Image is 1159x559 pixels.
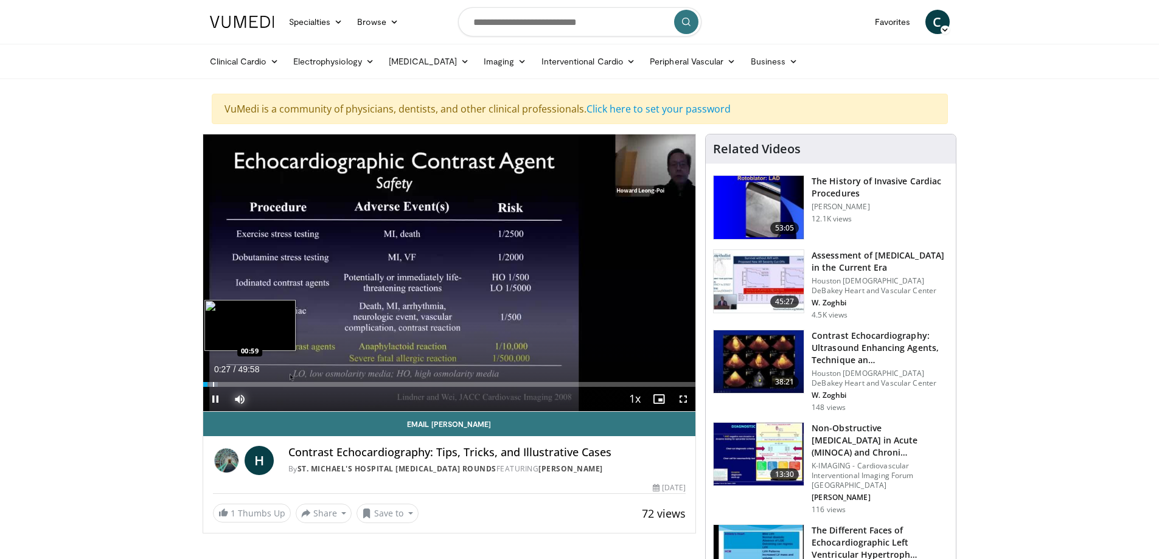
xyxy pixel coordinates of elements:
input: Search topics, interventions [458,7,701,36]
span: 0:27 [214,364,231,374]
p: W. Zoghbi [812,298,948,308]
span: 13:30 [770,468,799,481]
p: 116 views [812,505,846,515]
button: Mute [228,387,252,411]
button: Pause [203,387,228,411]
p: 148 views [812,403,846,412]
a: 53:05 The History of Invasive Cardiac Procedures [PERSON_NAME] 12.1K views [713,175,948,240]
img: St. Michael's Hospital Echocardiogram Rounds [213,446,240,475]
div: By FEATURING [288,464,686,474]
img: 7a4d602a-f05c-456c-9271-bf92bb31ae33.150x105_q85_crop-smart_upscale.jpg [714,423,804,486]
span: 1 [231,507,235,519]
span: 38:21 [770,376,799,388]
span: 49:58 [238,364,259,374]
a: Specialties [282,10,350,34]
a: Imaging [476,49,534,74]
p: Houston [DEMOGRAPHIC_DATA] DeBakey Heart and Vascular Center [812,276,948,296]
a: Electrophysiology [286,49,381,74]
a: Email [PERSON_NAME] [203,412,696,436]
a: Clinical Cardio [203,49,286,74]
a: 38:21 Contrast Echocardiography: Ultrasound Enhancing Agents, Technique an… Houston [DEMOGRAPHIC_... [713,330,948,412]
a: Peripheral Vascular [642,49,743,74]
button: Enable picture-in-picture mode [647,387,671,411]
a: C [925,10,950,34]
p: K-IMAGING - Cardiovascular Interventional Imaging Forum [GEOGRAPHIC_DATA] [812,461,948,490]
h3: The History of Invasive Cardiac Procedures [812,175,948,200]
img: a9c9c892-6047-43b2-99ef-dda026a14e5f.150x105_q85_crop-smart_upscale.jpg [714,176,804,239]
h3: Assessment of [MEDICAL_DATA] in the Current Era [812,249,948,274]
div: [DATE] [653,482,686,493]
button: Share [296,504,352,523]
button: Fullscreen [671,387,695,411]
span: / [234,364,236,374]
button: Save to [357,504,419,523]
p: W. Zoghbi [812,391,948,400]
h3: Contrast Echocardiography: Ultrasound Enhancing Agents, Technique an… [812,330,948,366]
img: VuMedi Logo [210,16,274,28]
img: bcbb64f0-72f8-466e-a5c9-6f5eeb27b118.150x105_q85_crop-smart_upscale.jpg [714,330,804,394]
a: 45:27 Assessment of [MEDICAL_DATA] in the Current Era Houston [DEMOGRAPHIC_DATA] DeBakey Heart an... [713,249,948,320]
a: [PERSON_NAME] [538,464,603,474]
p: 12.1K views [812,214,852,224]
h3: Non-Obstructive [MEDICAL_DATA] in Acute (MINOCA) and Chroni… [812,422,948,459]
img: image.jpeg [204,300,296,351]
a: 13:30 Non-Obstructive [MEDICAL_DATA] in Acute (MINOCA) and Chroni… K-IMAGING - Cardiovascular Int... [713,422,948,515]
span: 72 views [642,506,686,521]
video-js: Video Player [203,134,696,412]
a: Favorites [868,10,918,34]
h4: Related Videos [713,142,801,156]
div: Progress Bar [203,382,696,387]
div: VuMedi is a community of physicians, dentists, and other clinical professionals. [212,94,948,124]
a: Browse [350,10,406,34]
h4: Contrast Echocardiography: Tips, Tricks, and Illustrative Cases [288,446,686,459]
a: [MEDICAL_DATA] [381,49,476,74]
a: Business [743,49,806,74]
p: [PERSON_NAME] [812,493,948,502]
a: 1 Thumbs Up [213,504,291,523]
a: St. Michael's Hospital [MEDICAL_DATA] Rounds [298,464,496,474]
img: 92baea2f-626a-4859-8e8f-376559bb4018.150x105_q85_crop-smart_upscale.jpg [714,250,804,313]
p: [PERSON_NAME] [812,202,948,212]
a: Interventional Cardio [534,49,643,74]
a: Click here to set your password [586,102,731,116]
a: H [245,446,274,475]
span: 53:05 [770,222,799,234]
span: 45:27 [770,296,799,308]
p: 4.5K views [812,310,847,320]
p: Houston [DEMOGRAPHIC_DATA] DeBakey Heart and Vascular Center [812,369,948,388]
button: Playback Rate [622,387,647,411]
